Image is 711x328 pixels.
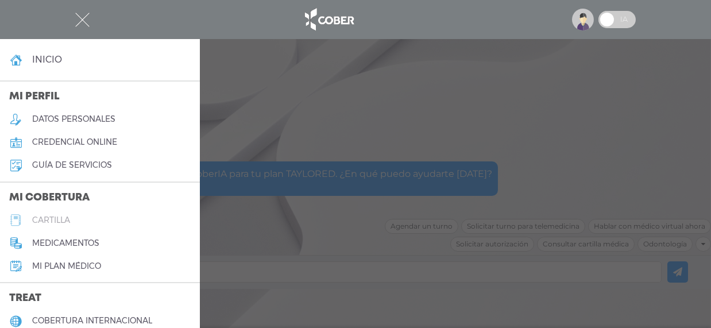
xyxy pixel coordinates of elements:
h5: datos personales [32,114,115,124]
h4: inicio [32,54,62,65]
h5: credencial online [32,137,117,147]
h5: Mi plan médico [32,261,101,271]
img: Cober_menu-close-white.svg [75,13,90,27]
h5: cobertura internacional [32,316,152,326]
img: logo_cober_home-white.png [299,6,359,33]
img: profile-placeholder.svg [572,9,594,30]
h5: cartilla [32,215,70,225]
h5: medicamentos [32,238,99,248]
h5: guía de servicios [32,160,112,170]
